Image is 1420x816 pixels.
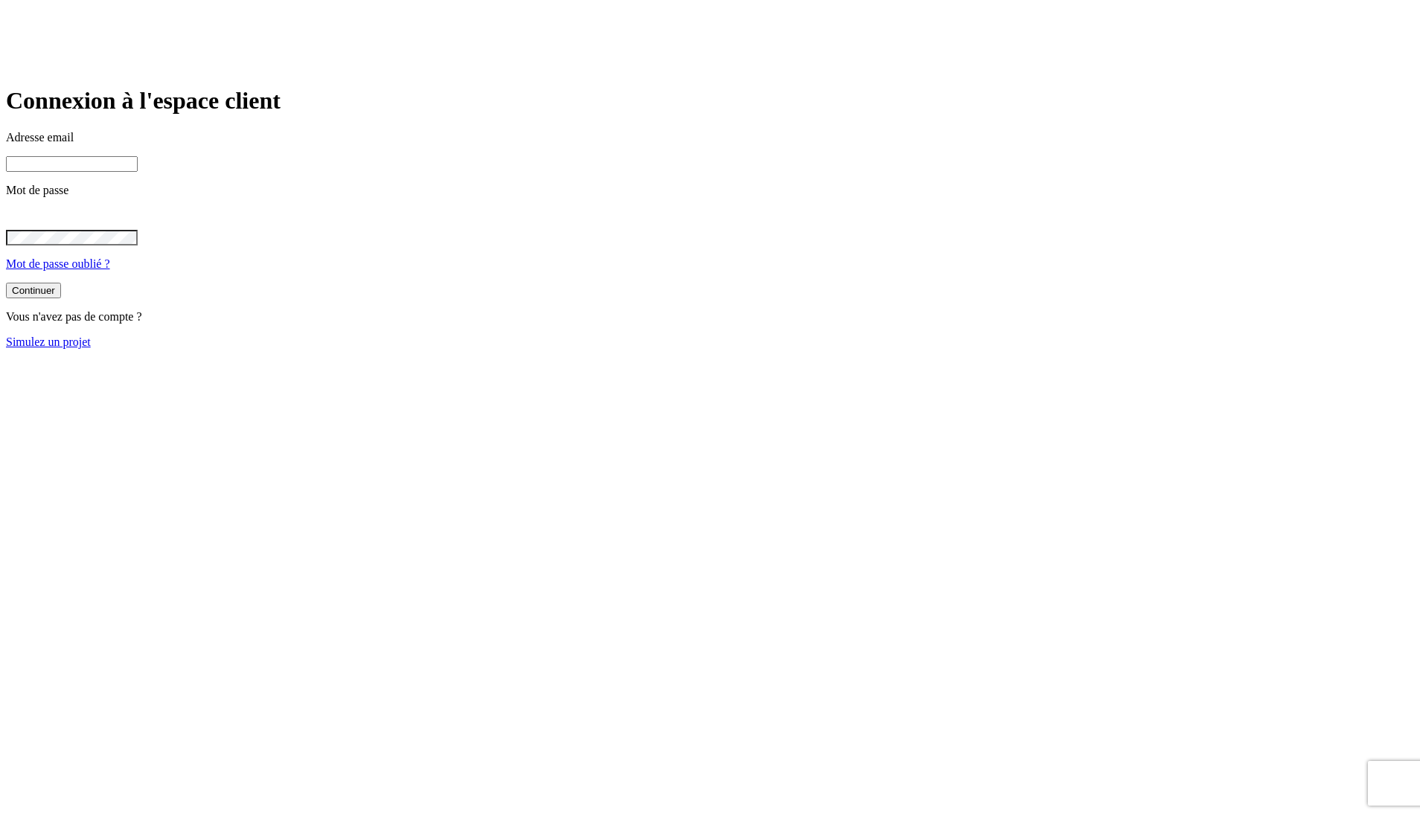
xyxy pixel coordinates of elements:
div: Continuer [12,285,55,296]
a: Mot de passe oublié ? [6,257,110,270]
a: Simulez un projet [6,335,91,348]
button: Continuer [6,283,61,298]
h1: Connexion à l'espace client [6,87,1414,115]
p: Adresse email [6,131,1414,144]
p: Vous n'avez pas de compte ? [6,310,1414,324]
p: Mot de passe [6,184,1414,197]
